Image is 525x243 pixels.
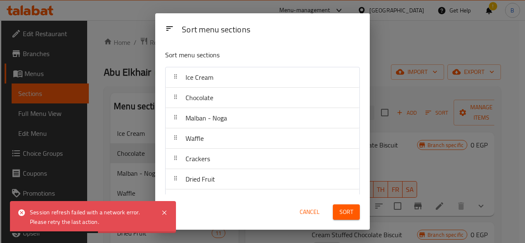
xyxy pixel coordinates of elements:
[186,71,213,83] span: Ice Cream
[165,50,320,60] p: Sort menu sections
[186,112,227,124] span: Malban - Noga
[339,207,353,217] span: Sort
[186,132,204,145] span: Waffle
[166,67,359,88] div: Ice Cream
[296,204,323,220] button: Cancel
[166,88,359,108] div: Chocolate
[166,149,359,169] div: Crackers
[166,128,359,149] div: Waffle
[30,208,153,226] div: Session refresh failed with a network error. Please retry the last action.
[186,173,215,185] span: Dried Fruit
[186,152,210,165] span: Crackers
[178,21,363,39] div: Sort menu sections
[186,193,199,206] span: Nuts
[300,207,320,217] span: Cancel
[186,91,213,104] span: Chocolate
[166,108,359,128] div: Malban - Noga
[166,189,359,210] div: Nuts
[166,169,359,189] div: Dried Fruit
[333,204,360,220] button: Sort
